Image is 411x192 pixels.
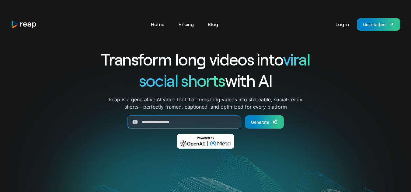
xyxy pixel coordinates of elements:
[148,19,168,29] a: Home
[333,19,352,29] a: Log in
[109,96,302,110] p: Reap is a generative AI video tool that turns long videos into shareable, social-ready shorts—per...
[205,19,221,29] a: Blog
[79,115,332,129] form: Generate Form
[79,70,332,91] h1: with AI
[357,18,400,31] a: Get started
[79,49,332,70] h1: Transform long videos into
[11,20,37,29] img: reap logo
[177,134,234,149] img: Powered by OpenAI & Meta
[283,49,310,69] span: viral
[363,21,386,28] div: Get started
[176,19,197,29] a: Pricing
[251,119,269,125] div: Generate
[139,70,225,90] span: social shorts
[245,115,284,129] a: Generate
[11,20,37,29] a: home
